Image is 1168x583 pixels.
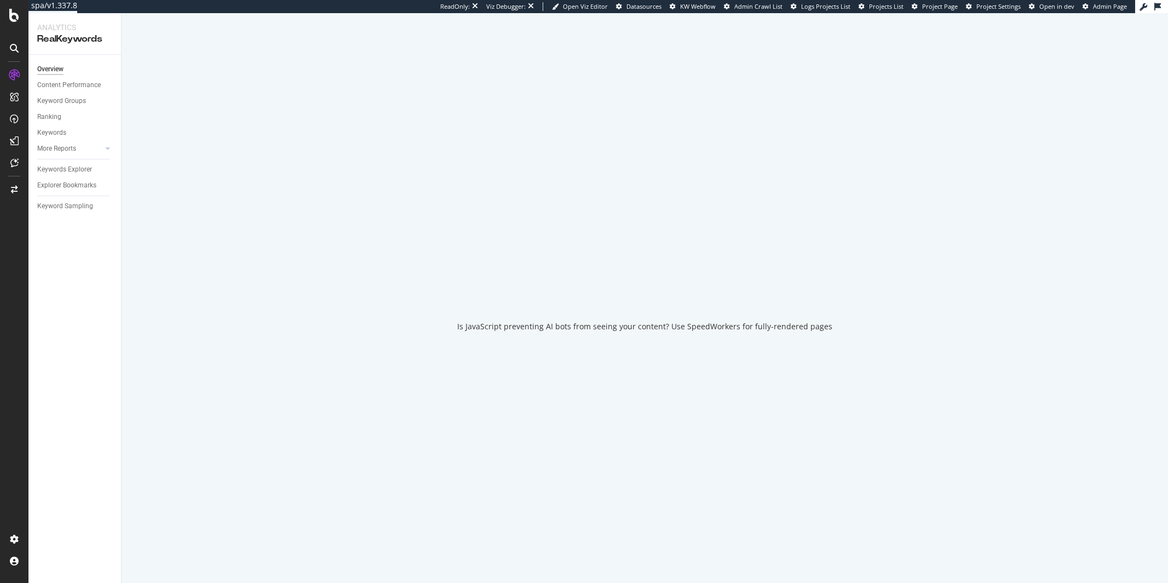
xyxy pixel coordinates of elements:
div: Viz Debugger: [486,2,526,11]
a: Logs Projects List [791,2,850,11]
a: Keywords Explorer [37,164,113,175]
div: RealKeywords [37,33,112,45]
span: KW Webflow [680,2,716,10]
span: Admin Crawl List [734,2,782,10]
span: Project Settings [976,2,1021,10]
span: Datasources [626,2,661,10]
a: More Reports [37,143,102,155]
div: Analytics [37,22,112,33]
div: Keyword Sampling [37,201,93,212]
div: ReadOnly: [440,2,470,11]
div: Content Performance [37,79,101,91]
span: Project Page [922,2,958,10]
div: Ranking [37,111,61,123]
a: Keyword Sampling [37,201,113,212]
div: animation [606,264,684,304]
span: Open Viz Editor [563,2,608,10]
a: Admin Crawl List [724,2,782,11]
a: Projects List [859,2,904,11]
a: Open Viz Editor [552,2,608,11]
div: Is JavaScript preventing AI bots from seeing your content? Use SpeedWorkers for fully-rendered pages [457,321,832,332]
div: Keywords [37,127,66,139]
div: Keywords Explorer [37,164,92,175]
div: Keyword Groups [37,95,86,107]
a: Open in dev [1029,2,1074,11]
a: Keyword Groups [37,95,113,107]
a: Admin Page [1083,2,1127,11]
a: Project Page [912,2,958,11]
div: Explorer Bookmarks [37,180,96,191]
span: Logs Projects List [801,2,850,10]
a: Content Performance [37,79,113,91]
a: Explorer Bookmarks [37,180,113,191]
span: Open in dev [1039,2,1074,10]
div: More Reports [37,143,76,155]
a: Project Settings [966,2,1021,11]
a: KW Webflow [670,2,716,11]
div: Overview [37,64,64,75]
a: Ranking [37,111,113,123]
a: Keywords [37,127,113,139]
a: Datasources [616,2,661,11]
a: Overview [37,64,113,75]
span: Projects List [869,2,904,10]
span: Admin Page [1093,2,1127,10]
